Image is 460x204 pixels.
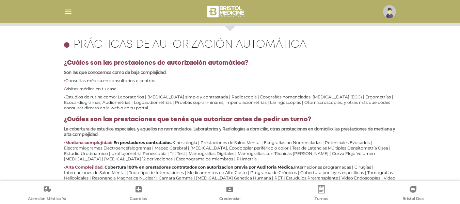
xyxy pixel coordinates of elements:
h4: ¿Cuáles son las prestaciones de autorización automática? [64,60,396,67]
img: bristol-medicine-blanco.png [206,3,247,20]
li: Internaciones programadas | Cirugías | Internaciones de Salud Mental | Todo tipo de Internaciones... [64,164,396,197]
a: Bristol Doc [367,185,459,203]
span: Credencial [219,196,240,202]
img: Cober_menu-lines-white.svg [64,7,73,16]
b: En prestadores contratados. [113,140,172,145]
span: Atención Médica Ya [28,196,66,202]
b: Mediana complejidad: [65,140,112,145]
li: Kinesiología | Prestaciones de Salud Mental | Ecografías no Nomencladas | Potenciales Evocados | ... [64,140,396,162]
b: Son las que conocemos como de baja complejidad. [64,70,166,75]
img: profile-placeholder.svg [383,5,396,18]
span: Turnos [315,196,328,202]
li: Consultas médica en consultorios o centros. [64,78,396,83]
h4: Prácticas de autorización automática [74,38,307,51]
a: Atención Médica Ya [1,185,93,203]
b: Alta Complejidad. [65,164,104,170]
span: Guardias [130,196,147,202]
b: Cobertura 100% en prestadores contratados con autorizacion previa por Auditoria Médica. [105,164,294,170]
span: Bristol Doc [402,196,424,202]
h4: ¿Cuáles son las prestaciones que tenés que autorizar antes de pedir un turno? [64,116,396,124]
a: Guardias [93,185,185,203]
a: Turnos [276,185,367,203]
li: Visitas médica en tu casa. [64,86,396,92]
a: Credencial [184,185,276,203]
b: La cobertura de estudios especiales, y aquellos no nomenclados. Laboratorios y Radiologías a domi... [64,126,395,137]
li: Estudios de rutina como: Laboratorios | [MEDICAL_DATA] simple y contrastada | Radioscopía | Ecogr... [64,94,396,111]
